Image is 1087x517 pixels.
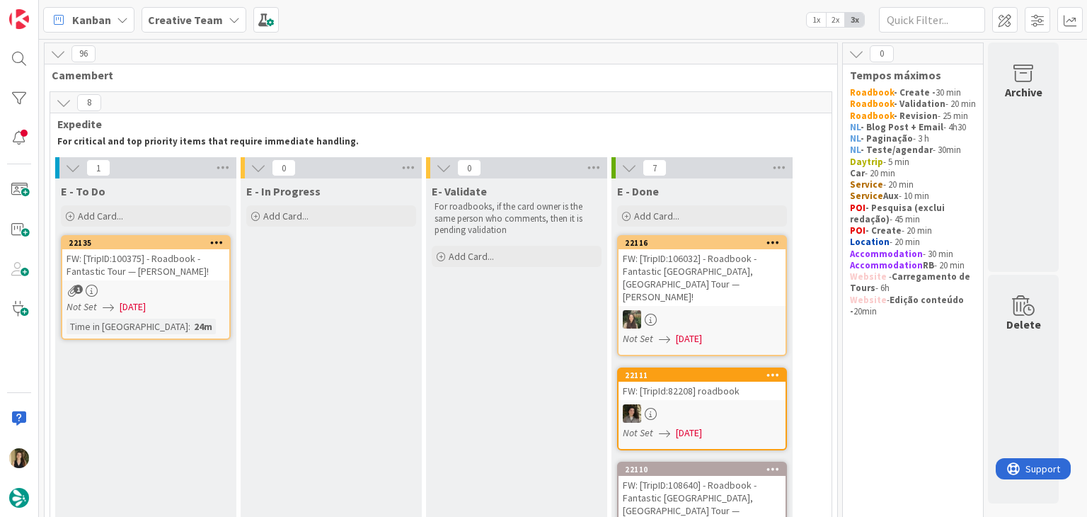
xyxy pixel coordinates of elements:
[850,98,894,110] strong: Roadbook
[850,191,976,202] p: - 10 min
[52,68,819,82] span: Camembert
[619,310,786,329] div: IG
[72,11,111,28] span: Kanban
[850,295,976,318] p: - 20min
[57,117,814,131] span: Expedite
[148,13,223,27] b: Creative Team
[850,271,972,294] strong: Carregamento de Tours
[1005,84,1042,101] div: Archive
[850,294,887,306] strong: Website
[850,225,976,237] p: - 20 min
[9,488,29,508] img: avatar
[623,332,653,345] i: Not Set
[850,294,966,317] strong: Edição conteúdo -
[850,87,976,98] p: 30 min
[30,2,64,19] span: Support
[850,178,883,191] strong: Service
[850,98,976,110] p: - 20 min
[9,9,29,29] img: Visit kanbanzone.com
[894,110,938,122] strong: - Revision
[850,144,976,156] p: - 30min
[850,260,976,271] p: - 20 min
[894,86,936,98] strong: - Create -
[850,249,976,260] p: - 30 min
[850,157,976,168] p: - 5 min
[850,202,947,225] strong: - Pesquisa (exclui redação)
[850,271,976,295] p: - - 6h
[850,236,890,248] strong: Location
[850,271,887,283] strong: Website
[850,133,976,144] p: - 3 h
[67,300,97,313] i: Not Set
[449,250,494,263] span: Add Card...
[435,201,599,236] p: For roadbooks, if the card owner is the same person who comments, then it is pending validation
[188,319,190,334] span: :
[619,369,786,400] div: 22111FW: [TripId:82208] roadbook
[850,144,861,156] strong: NL
[850,248,923,260] strong: Accommodation
[61,235,231,340] a: 22135FW: [TripID:100375] - Roadbook - Fantastic Tour — [PERSON_NAME]!Not Set[DATE]Time in [GEOGRA...
[619,382,786,400] div: FW: [TripId:82208] roadbook
[850,190,883,202] strong: Service
[617,235,787,356] a: 22116FW: [TripID:106032] - Roadbook - Fantastic [GEOGRAPHIC_DATA], [GEOGRAPHIC_DATA] Tour — [PERS...
[120,300,146,314] span: [DATE]
[850,237,976,248] p: - 20 min
[623,404,641,423] img: MS
[457,159,481,176] span: 0
[432,184,487,198] span: E- Validate
[643,159,667,176] span: 7
[623,426,653,439] i: Not Set
[634,210,679,222] span: Add Card...
[617,184,659,198] span: E - Done
[865,225,902,237] strong: - Create
[850,202,865,214] strong: POI
[850,259,923,271] strong: Accommodation
[74,285,83,294] span: 1
[923,259,934,271] strong: RB
[617,368,787,450] a: 22111FW: [TripId:82208] roadbookMSNot Set[DATE]
[850,110,894,122] strong: Roadbook
[625,465,786,475] div: 22110
[870,45,894,62] span: 0
[69,238,229,248] div: 22135
[676,331,702,346] span: [DATE]
[850,225,865,237] strong: POI
[619,404,786,423] div: MS
[850,168,976,179] p: - 20 min
[850,179,976,191] p: - 20 min
[879,7,985,33] input: Quick Filter...
[62,249,229,280] div: FW: [TripID:100375] - Roadbook - Fantastic Tour — [PERSON_NAME]!
[861,121,943,133] strong: - Blog Post + Email
[263,210,309,222] span: Add Card...
[850,156,883,168] strong: Daytrip
[894,98,945,110] strong: - Validation
[850,122,976,133] p: - 4h30
[57,135,359,147] strong: For critical and top priority items that require immediate handling.
[619,463,786,476] div: 22110
[246,184,321,198] span: E - In Progress
[272,159,296,176] span: 0
[845,13,864,27] span: 3x
[850,167,865,179] strong: Car
[77,94,101,111] span: 8
[883,190,899,202] strong: Aux
[826,13,845,27] span: 2x
[61,184,105,198] span: E - To Do
[625,238,786,248] div: 22116
[619,369,786,382] div: 22111
[1006,316,1041,333] div: Delete
[78,210,123,222] span: Add Card...
[850,110,976,122] p: - 25 min
[676,426,702,441] span: [DATE]
[9,448,29,468] img: SP
[625,370,786,380] div: 22111
[62,237,229,249] div: 22135
[807,13,826,27] span: 1x
[71,45,96,62] span: 96
[850,121,861,133] strong: NL
[619,237,786,306] div: 22116FW: [TripID:106032] - Roadbook - Fantastic [GEOGRAPHIC_DATA], [GEOGRAPHIC_DATA] Tour — [PERS...
[62,237,229,280] div: 22135FW: [TripID:100375] - Roadbook - Fantastic Tour — [PERSON_NAME]!
[850,132,861,144] strong: NL
[619,249,786,306] div: FW: [TripID:106032] - Roadbook - Fantastic [GEOGRAPHIC_DATA], [GEOGRAPHIC_DATA] Tour — [PERSON_NA...
[850,203,976,226] p: - 45 min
